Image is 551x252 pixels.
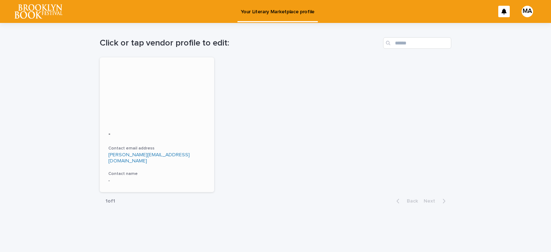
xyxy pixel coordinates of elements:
[14,4,62,19] img: l65f3yHPToSKODuEVUav
[108,178,206,184] p: -
[421,198,451,204] button: Next
[100,57,214,192] a: -Contact email address[PERSON_NAME][EMAIL_ADDRESS][DOMAIN_NAME]Contact name-
[424,199,439,204] span: Next
[108,152,190,163] a: [PERSON_NAME][EMAIL_ADDRESS][DOMAIN_NAME]
[402,199,418,204] span: Back
[391,198,421,204] button: Back
[522,6,533,17] div: MA
[383,37,451,49] input: Search
[108,130,206,138] p: -
[108,171,206,177] h3: Contact name
[100,192,121,210] p: 1 of 1
[108,146,206,151] h3: Contact email address
[100,38,380,48] h1: Click or tap vendor profile to edit:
